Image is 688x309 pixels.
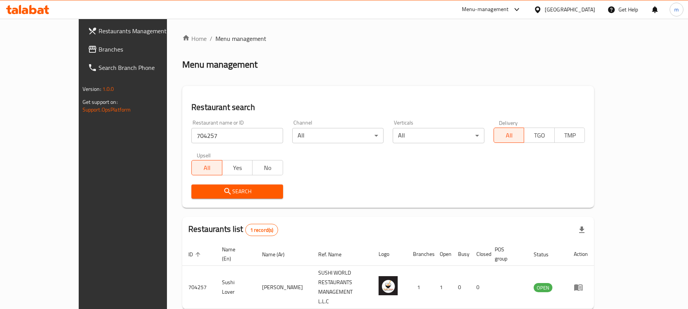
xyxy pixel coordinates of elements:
td: 704257 [182,266,216,309]
a: Restaurants Management [82,22,194,40]
label: Upsell [197,152,211,158]
td: [PERSON_NAME] [256,266,312,309]
span: Search Branch Phone [99,63,188,72]
a: Branches [82,40,194,58]
h2: Menu management [182,58,257,71]
span: OPEN [534,283,552,292]
div: OPEN [534,283,552,292]
img: Sushi Lover [379,276,398,295]
span: Ref. Name [318,250,351,259]
div: All [393,128,484,143]
a: Support.OpsPlatform [83,105,131,115]
button: TMP [554,128,585,143]
span: Restaurants Management [99,26,188,36]
th: Busy [452,243,470,266]
button: All [494,128,524,143]
span: Yes [225,162,250,173]
span: Status [534,250,558,259]
span: 1.0.0 [102,84,114,94]
button: Search [191,184,283,199]
li: / [210,34,212,43]
span: Version: [83,84,101,94]
div: Menu-management [462,5,509,14]
span: Name (Ar) [262,250,295,259]
a: Search Branch Phone [82,58,194,77]
span: TGO [527,130,552,141]
th: Closed [470,243,489,266]
button: No [252,160,283,175]
span: m [674,5,679,14]
h2: Restaurants list [188,223,278,236]
th: Action [568,243,594,266]
span: ID [188,250,203,259]
div: Export file [573,221,591,239]
nav: breadcrumb [182,34,594,43]
div: Total records count [245,224,278,236]
span: Search [197,187,277,196]
span: All [195,162,219,173]
th: Open [434,243,452,266]
td: 0 [452,266,470,309]
span: Menu management [215,34,266,43]
td: 1 [434,266,452,309]
span: Branches [99,45,188,54]
th: Logo [372,243,407,266]
td: SUSHI WORLD RESTAURANTS MANAGEMENT L.L.C [312,266,372,309]
td: 1 [407,266,434,309]
table: enhanced table [182,243,594,309]
td: 0 [470,266,489,309]
div: [GEOGRAPHIC_DATA] [545,5,595,14]
button: Yes [222,160,253,175]
label: Delivery [499,120,518,125]
span: No [256,162,280,173]
div: All [292,128,384,143]
a: Home [182,34,207,43]
div: Menu [574,283,588,292]
span: All [497,130,521,141]
h2: Restaurant search [191,102,585,113]
th: Branches [407,243,434,266]
input: Search for restaurant name or ID.. [191,128,283,143]
button: All [191,160,222,175]
td: Sushi Lover [216,266,256,309]
span: Name (En) [222,245,247,263]
span: POS group [495,245,519,263]
span: 1 record(s) [246,226,278,234]
span: Get support on: [83,97,118,107]
span: TMP [558,130,582,141]
button: TGO [524,128,555,143]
